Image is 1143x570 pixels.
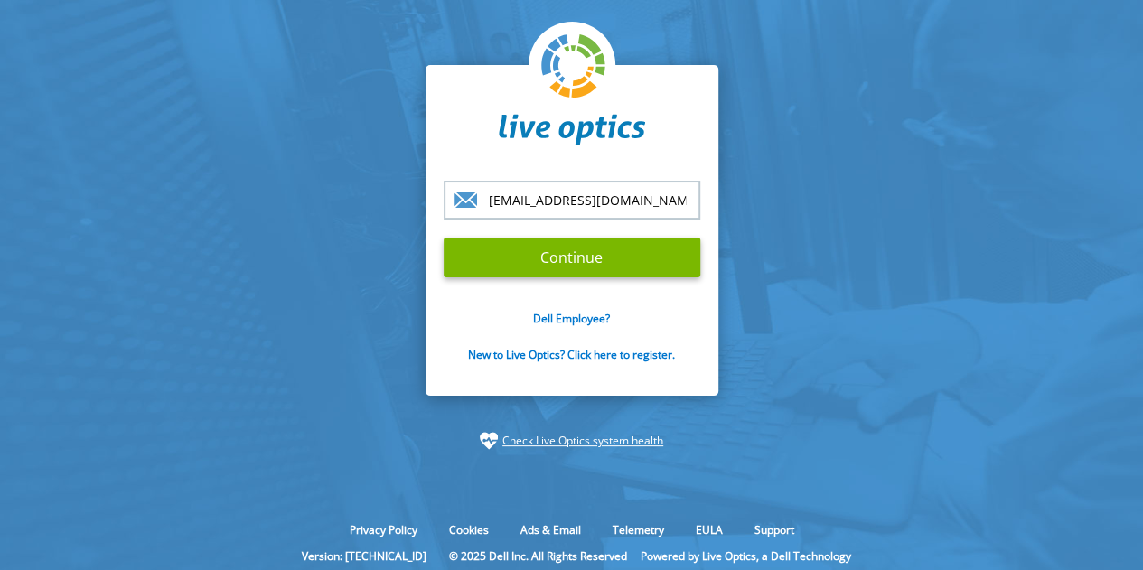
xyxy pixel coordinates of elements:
a: Telemetry [599,522,678,537]
li: © 2025 Dell Inc. All Rights Reserved [440,548,636,564]
a: EULA [682,522,736,537]
li: Version: [TECHNICAL_ID] [293,548,436,564]
a: Dell Employee? [533,311,610,326]
a: Check Live Optics system health [502,432,663,450]
a: Cookies [436,522,502,537]
a: New to Live Optics? Click here to register. [468,347,675,362]
input: Continue [444,238,700,277]
img: liveoptics-logo.svg [541,34,606,99]
img: status-check-icon.svg [480,432,498,450]
img: liveoptics-word.svg [499,114,645,146]
a: Privacy Policy [336,522,431,537]
li: Powered by Live Optics, a Dell Technology [641,548,851,564]
input: email@address.com [444,181,700,220]
a: Ads & Email [507,522,595,537]
a: Support [741,522,808,537]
